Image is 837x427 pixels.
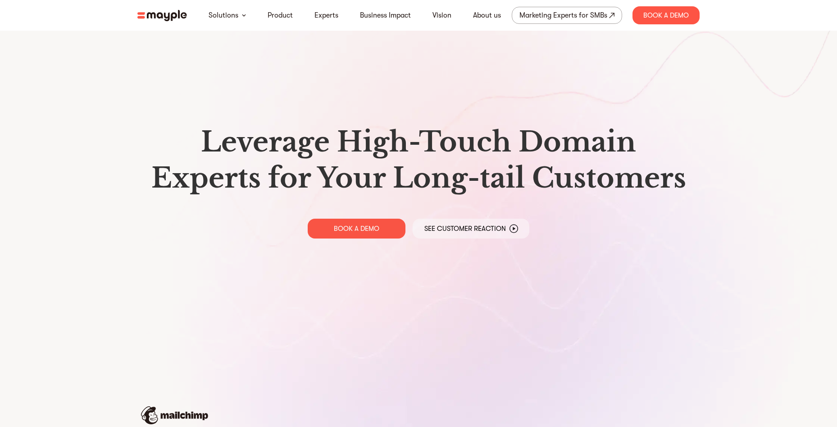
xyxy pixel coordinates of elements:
[209,10,238,21] a: Solutions
[424,224,506,233] p: See Customer Reaction
[360,10,411,21] a: Business Impact
[632,6,700,24] div: Book A Demo
[314,10,338,21] a: Experts
[137,10,187,21] img: mayple-logo
[473,10,501,21] a: About us
[432,10,451,21] a: Vision
[413,219,529,239] a: See Customer Reaction
[268,10,293,21] a: Product
[512,7,622,24] a: Marketing Experts for SMBs
[519,9,607,22] div: Marketing Experts for SMBs
[145,124,692,196] h1: Leverage High-Touch Domain Experts for Your Long-tail Customers
[308,219,405,239] a: BOOK A DEMO
[334,224,379,233] p: BOOK A DEMO
[242,14,246,17] img: arrow-down
[141,406,208,424] img: mailchimp-logo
